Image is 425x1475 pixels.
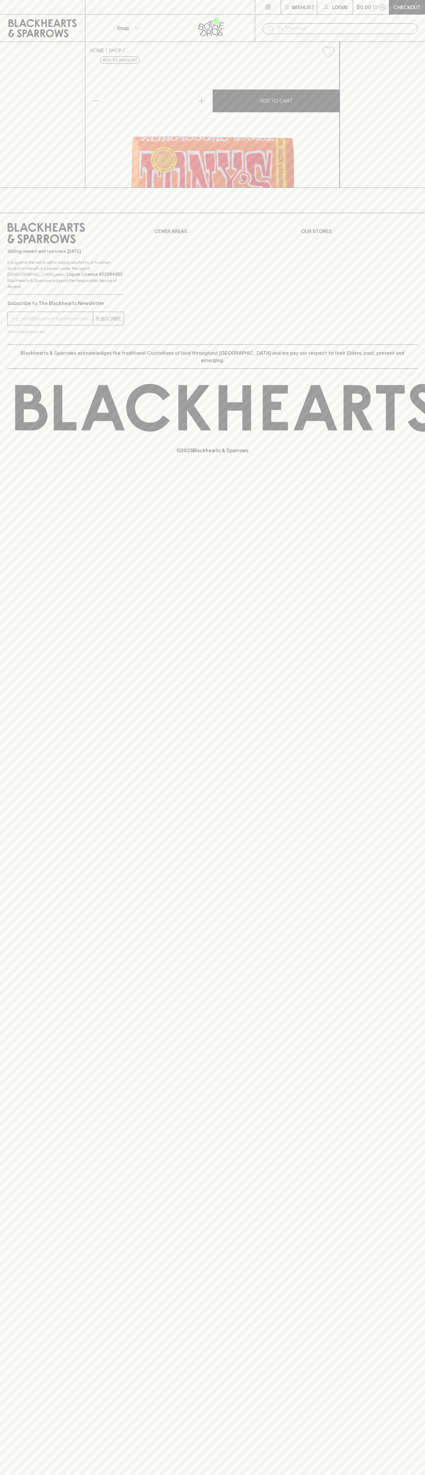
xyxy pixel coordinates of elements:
p: ADD TO CART [260,97,293,104]
button: SUBSCRIBE [93,312,124,325]
img: 79458.png [85,62,339,188]
p: 0 [381,5,384,9]
p: Shop [117,25,129,32]
button: Add to wishlist [320,44,337,60]
button: Shop [85,15,170,42]
p: Wishlist [292,4,315,11]
p: Sibling owned and run since [DATE] [7,248,124,254]
p: Subscribe to The Blackhearts Newsletter [7,300,124,307]
button: Add to wishlist [100,56,140,64]
p: $0.00 [357,4,371,11]
p: ⠀ [85,4,91,11]
p: It is against the law to sell or supply alcohol to, or to obtain alcohol on behalf of a person un... [7,259,124,290]
p: Blackhearts & Sparrows acknowledges the traditional Custodians of land throughout [GEOGRAPHIC_DAT... [12,349,413,364]
p: OTHER AREAS [154,228,271,235]
a: SHOP [109,48,122,53]
input: e.g. jane@blackheartsandsparrows.com.au [12,314,93,324]
a: HOME [90,48,104,53]
p: We will never spam you [7,329,124,335]
strong: Liquor License #32064953 [67,272,122,277]
button: ADD TO CART [213,90,340,112]
p: Checkout [393,4,421,11]
input: Try "Pinot noir" [277,24,413,33]
p: OUR STORES [301,228,418,235]
p: Login [332,4,347,11]
p: SUBSCRIBE [96,315,121,322]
